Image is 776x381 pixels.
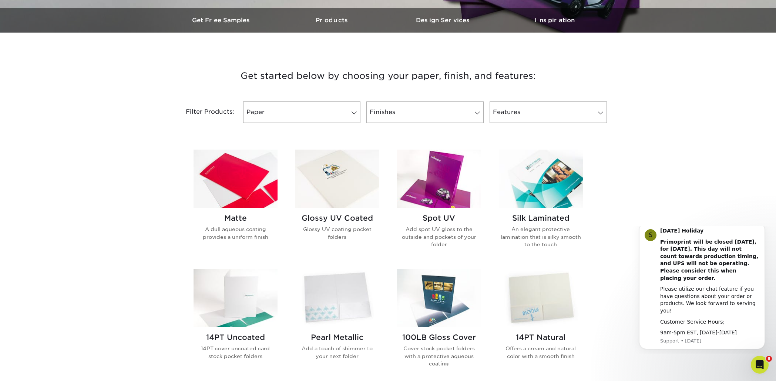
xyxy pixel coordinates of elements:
[499,345,583,360] p: Offers a cream and natural color with a smooth finish
[499,269,583,379] a: 14PT Natural Presentation Folders 14PT Natural Offers a cream and natural color with a smooth finish
[499,150,583,208] img: Silk Laminated Presentation Folders
[397,150,481,208] img: Spot UV Presentation Folders
[166,8,277,33] a: Get Free Samples
[295,345,379,360] p: Add a touch of shimmer to your next folder
[194,269,278,327] img: 14PT Uncoated Presentation Folders
[32,60,131,88] div: Please utilize our chat feature if you have questions about your order or products. We look forwa...
[295,150,379,260] a: Glossy UV Coated Presentation Folders Glossy UV Coated Glossy UV coating pocket folders
[172,59,605,93] h3: Get started below by choosing your paper, finish, and features:
[388,17,499,24] h3: Design Services
[499,8,610,33] a: Inspiration
[166,17,277,24] h3: Get Free Samples
[194,150,278,208] img: Matte Presentation Folders
[166,101,240,123] div: Filter Products:
[277,8,388,33] a: Products
[499,269,583,327] img: 14PT Natural Presentation Folders
[397,269,481,379] a: 100LB Gloss Cover Presentation Folders 100LB Gloss Cover Cover stock pocket folders with a protec...
[194,214,278,223] h2: Matte
[295,214,379,223] h2: Glossy UV Coated
[499,17,610,24] h3: Inspiration
[490,101,607,123] a: Features
[194,345,278,360] p: 14PT cover uncoated card stock pocket folders
[397,225,481,248] p: Add spot UV gloss to the outside and pockets of your folder
[194,333,278,342] h2: 14PT Uncoated
[499,214,583,223] h2: Silk Laminated
[628,226,776,354] iframe: Intercom notifications message
[295,333,379,342] h2: Pearl Metallic
[295,269,379,327] img: Pearl Metallic Presentation Folders
[277,17,388,24] h3: Products
[32,13,130,55] b: Primoprint will be closed [DATE], for [DATE]. This day will not count towards production timing, ...
[32,2,75,8] b: [DATE] Holiday
[499,150,583,260] a: Silk Laminated Presentation Folders Silk Laminated An elegant protective lamination that is silky...
[32,93,131,100] div: Customer Service Hours;
[243,101,360,123] a: Paper
[194,269,278,379] a: 14PT Uncoated Presentation Folders 14PT Uncoated 14PT cover uncoated card stock pocket folders
[295,269,379,379] a: Pearl Metallic Presentation Folders Pearl Metallic Add a touch of shimmer to your next folder
[194,225,278,241] p: A dull aqueous coating provides a uniform finish
[397,214,481,223] h2: Spot UV
[17,3,28,15] div: Profile image for Support
[388,8,499,33] a: Design Services
[766,356,772,362] span: 8
[499,225,583,248] p: An elegant protective lamination that is silky smooth to the touch
[397,333,481,342] h2: 100LB Gloss Cover
[32,103,131,111] div: 9am-5pm EST, [DATE]-[DATE]
[32,112,131,118] p: Message from Support, sent 4w ago
[751,356,769,374] iframe: Intercom live chat
[366,101,484,123] a: Finishes
[499,333,583,342] h2: 14PT Natural
[295,150,379,208] img: Glossy UV Coated Presentation Folders
[397,269,481,327] img: 100LB Gloss Cover Presentation Folders
[295,225,379,241] p: Glossy UV coating pocket folders
[32,1,131,111] div: Message content
[397,150,481,260] a: Spot UV Presentation Folders Spot UV Add spot UV gloss to the outside and pockets of your folder
[194,150,278,260] a: Matte Presentation Folders Matte A dull aqueous coating provides a uniform finish
[397,345,481,367] p: Cover stock pocket folders with a protective aqueous coating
